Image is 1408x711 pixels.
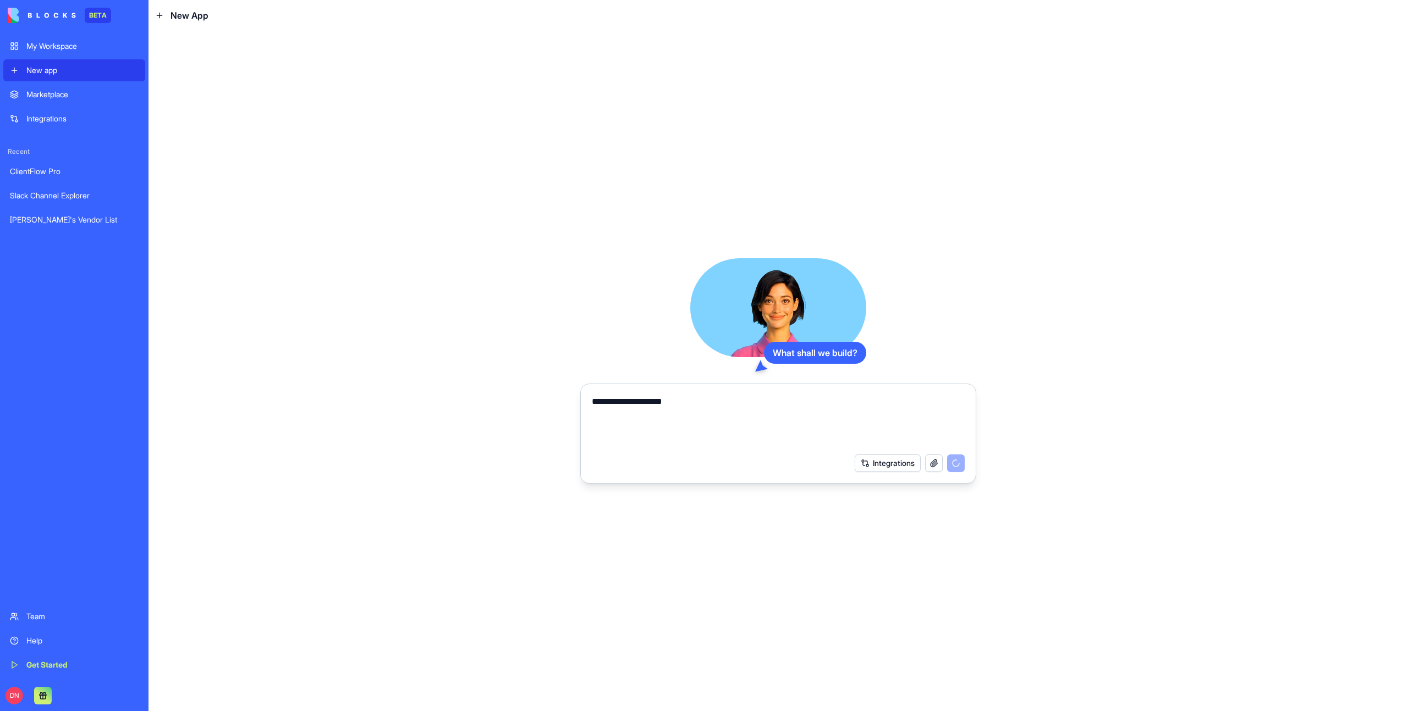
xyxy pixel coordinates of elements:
[3,606,145,627] a: Team
[26,65,139,76] div: New app
[3,209,145,231] a: [PERSON_NAME]'s Vendor List
[10,166,139,177] div: ClientFlow Pro
[170,9,208,22] span: New App
[26,611,139,622] div: Team
[3,84,145,105] a: Marketplace
[3,59,145,81] a: New app
[26,659,139,670] div: Get Started
[10,214,139,225] div: [PERSON_NAME]'s Vendor List
[26,41,139,52] div: My Workspace
[855,454,921,472] button: Integrations
[26,635,139,646] div: Help
[10,190,139,201] div: Slack Channel Explorer
[8,8,76,23] img: logo
[3,185,145,207] a: Slack Channel Explorer
[85,8,111,23] div: BETA
[3,35,145,57] a: My Workspace
[5,687,23,704] span: DN
[3,147,145,156] span: Recent
[3,630,145,652] a: Help
[3,160,145,182] a: ClientFlow Pro
[3,108,145,130] a: Integrations
[3,654,145,676] a: Get Started
[26,89,139,100] div: Marketplace
[26,113,139,124] div: Integrations
[8,8,111,23] a: BETA
[764,342,866,364] div: What shall we build?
